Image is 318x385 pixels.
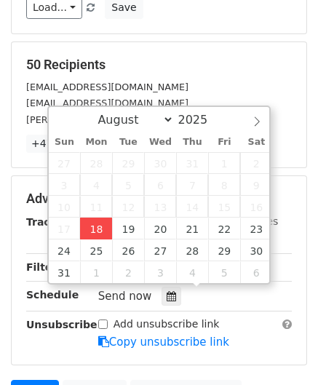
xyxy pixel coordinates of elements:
h5: 50 Recipients [26,57,292,73]
input: Year [174,113,226,127]
span: August 11, 2025 [80,196,112,218]
span: September 5, 2025 [208,261,240,283]
span: July 31, 2025 [176,152,208,174]
span: July 28, 2025 [80,152,112,174]
span: August 27, 2025 [144,239,176,261]
span: August 2, 2025 [240,152,272,174]
span: Thu [176,138,208,147]
span: August 3, 2025 [49,174,81,196]
span: August 5, 2025 [112,174,144,196]
span: August 26, 2025 [112,239,144,261]
span: August 17, 2025 [49,218,81,239]
span: August 18, 2025 [80,218,112,239]
span: August 20, 2025 [144,218,176,239]
span: August 29, 2025 [208,239,240,261]
a: +47 more [26,135,87,153]
span: July 27, 2025 [49,152,81,174]
span: Sun [49,138,81,147]
iframe: Chat Widget [245,315,318,385]
small: [EMAIL_ADDRESS][DOMAIN_NAME] [26,82,188,92]
strong: Schedule [26,289,79,301]
span: August 8, 2025 [208,174,240,196]
span: August 15, 2025 [208,196,240,218]
span: August 25, 2025 [80,239,112,261]
span: August 21, 2025 [176,218,208,239]
span: September 4, 2025 [176,261,208,283]
span: August 7, 2025 [176,174,208,196]
span: August 1, 2025 [208,152,240,174]
h5: Advanced [26,191,292,207]
span: Fri [208,138,240,147]
span: July 29, 2025 [112,152,144,174]
span: August 30, 2025 [240,239,272,261]
strong: Unsubscribe [26,319,98,330]
span: August 23, 2025 [240,218,272,239]
span: August 13, 2025 [144,196,176,218]
span: August 6, 2025 [144,174,176,196]
span: Tue [112,138,144,147]
span: August 14, 2025 [176,196,208,218]
span: August 19, 2025 [112,218,144,239]
span: August 4, 2025 [80,174,112,196]
span: August 28, 2025 [176,239,208,261]
span: September 6, 2025 [240,261,272,283]
small: [EMAIL_ADDRESS][DOMAIN_NAME] [26,98,188,108]
a: Copy unsubscribe link [98,336,229,349]
span: August 10, 2025 [49,196,81,218]
strong: Tracking [26,216,75,228]
span: August 22, 2025 [208,218,240,239]
span: August 9, 2025 [240,174,272,196]
span: September 1, 2025 [80,261,112,283]
span: August 12, 2025 [112,196,144,218]
span: Wed [144,138,176,147]
span: August 16, 2025 [240,196,272,218]
strong: Filters [26,261,63,273]
span: Send now [98,290,152,303]
label: Add unsubscribe link [114,317,220,332]
span: September 2, 2025 [112,261,144,283]
small: [PERSON_NAME][EMAIL_ADDRESS][DOMAIN_NAME] [26,114,266,125]
span: Mon [80,138,112,147]
span: August 31, 2025 [49,261,81,283]
span: July 30, 2025 [144,152,176,174]
span: September 3, 2025 [144,261,176,283]
span: August 24, 2025 [49,239,81,261]
span: Sat [240,138,272,147]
